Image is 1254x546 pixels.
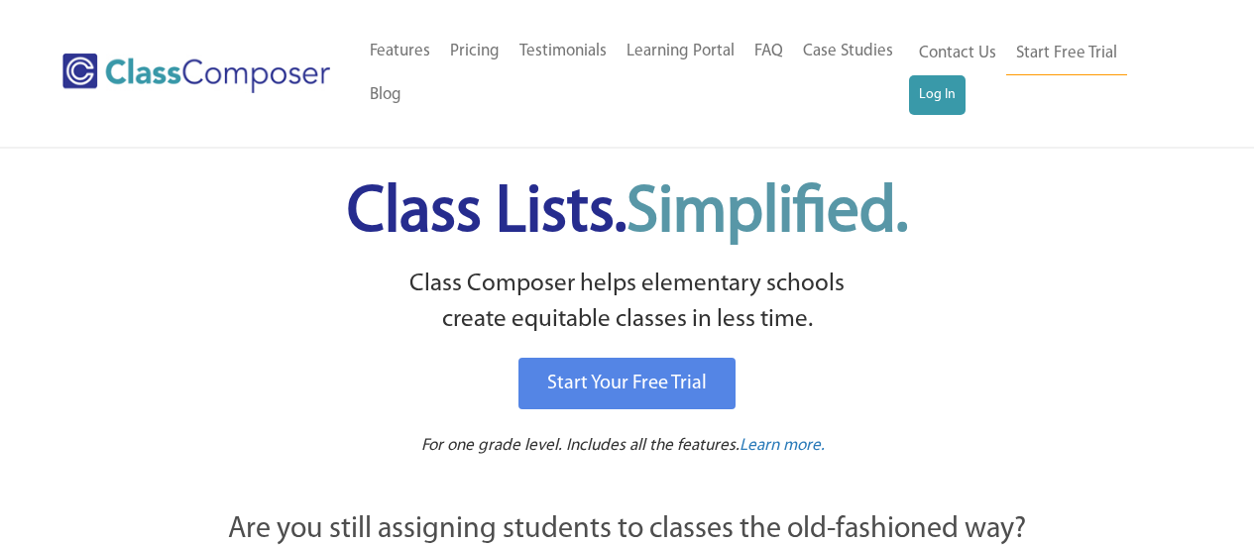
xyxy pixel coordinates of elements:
[547,374,707,393] span: Start Your Free Trial
[421,437,740,454] span: For one grade level. Includes all the features.
[793,30,903,73] a: Case Studies
[518,358,736,409] a: Start Your Free Trial
[440,30,510,73] a: Pricing
[62,54,330,93] img: Class Composer
[627,181,908,246] span: Simplified.
[740,437,825,454] span: Learn more.
[1006,32,1127,76] a: Start Free Trial
[909,32,1177,115] nav: Header Menu
[360,30,440,73] a: Features
[119,267,1136,339] p: Class Composer helps elementary schools create equitable classes in less time.
[360,73,411,117] a: Blog
[510,30,617,73] a: Testimonials
[909,75,966,115] a: Log In
[740,434,825,459] a: Learn more.
[360,30,909,117] nav: Header Menu
[744,30,793,73] a: FAQ
[909,32,1006,75] a: Contact Us
[617,30,744,73] a: Learning Portal
[347,181,908,246] span: Class Lists.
